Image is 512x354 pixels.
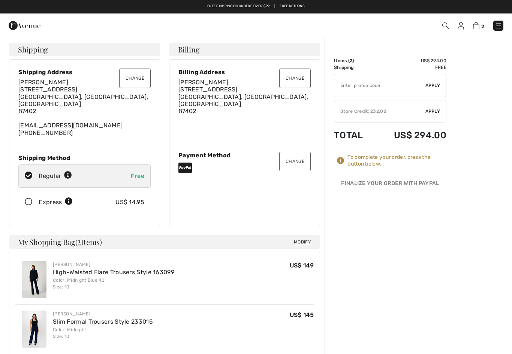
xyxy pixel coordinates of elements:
h4: My Shopping Bag [9,235,320,249]
span: | [274,4,275,9]
button: Change [119,69,151,88]
div: [PERSON_NAME] [53,311,153,317]
span: 2 [350,58,352,63]
td: Shipping [334,64,374,71]
span: Billing [178,46,199,53]
span: Apply [425,108,440,115]
td: Items ( ) [334,57,374,64]
div: Regular [39,172,72,181]
a: 1ère Avenue [9,21,40,28]
div: Payment Method [178,152,311,159]
span: Modify [294,238,311,246]
span: Free [131,172,144,179]
span: US$ 145 [290,311,314,318]
img: 1ère Avenue [9,18,40,33]
td: US$ 294.00 [374,122,446,148]
td: Free [374,64,446,71]
div: [PERSON_NAME] [53,261,174,268]
span: ( Items) [75,237,102,247]
div: To complete your order, press the button below. [347,154,446,167]
div: [EMAIL_ADDRESS][DOMAIN_NAME] [18,79,151,136]
img: Slim Formal Trousers Style 233015 [22,311,46,348]
input: Promo code [334,74,425,97]
button: Change [279,152,311,171]
div: Finalize Your Order with PayPal [334,179,446,191]
a: 2 [473,21,484,30]
img: High-Waisted Flare Trousers Style 163099 [22,261,46,298]
a: High-Waisted Flare Trousers Style 163099 [53,269,174,276]
img: Search [442,22,449,29]
span: [STREET_ADDRESS] [GEOGRAPHIC_DATA], [GEOGRAPHIC_DATA], [GEOGRAPHIC_DATA] 87402 [178,86,308,115]
div: Color: Midnight Blue 40 Size: 10 [53,277,174,290]
div: US$ 14.95 [115,198,144,207]
img: Menu [495,22,502,30]
span: 2 [77,236,81,246]
td: US$ 294.00 [374,57,446,64]
a: [PHONE_NUMBER] [18,129,73,136]
div: Color: Midnight Size: 10 [53,326,153,340]
div: Express [39,198,73,207]
span: [PERSON_NAME] [178,79,228,86]
a: Slim Formal Trousers Style 233015 [53,318,153,325]
span: [PERSON_NAME] [18,79,68,86]
span: 2 [481,24,484,29]
div: Shipping Address [18,69,151,76]
a: Free Returns [280,4,305,9]
a: Free shipping on orders over $99 [207,4,270,9]
span: Apply [425,82,440,89]
span: [STREET_ADDRESS] [GEOGRAPHIC_DATA], [GEOGRAPHIC_DATA], [GEOGRAPHIC_DATA] 87402 [18,86,148,115]
div: Store Credit: 232.00 [334,108,425,115]
div: Billing Address [178,69,311,76]
div: Shipping Method [18,154,151,161]
td: Total [334,122,374,148]
img: My Info [458,22,464,30]
img: Shopping Bag [473,22,479,29]
span: Shipping [18,46,48,53]
span: US$ 149 [290,262,314,269]
button: Change [279,69,311,88]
